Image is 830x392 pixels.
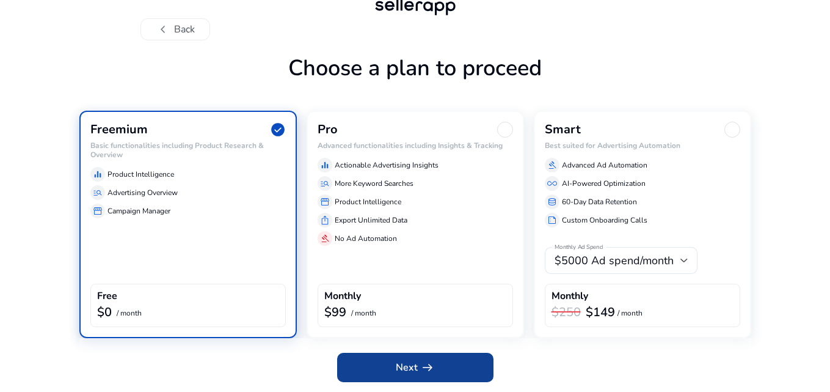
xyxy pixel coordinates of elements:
[318,141,513,150] h6: Advanced functionalities including Insights & Tracking
[396,360,435,375] span: Next
[335,215,407,226] p: Export Unlimited Data
[617,309,643,317] p: / month
[320,160,330,170] span: equalizer
[140,18,210,40] button: chevron_leftBack
[270,122,286,138] span: check_circle
[545,122,581,137] h3: Smart
[586,304,615,320] b: $149
[547,215,557,225] span: summarize
[351,309,376,317] p: / month
[545,141,740,150] h6: Best suited for Advertising Automation
[547,179,557,188] span: all_inclusive
[547,160,557,170] span: gavel
[335,196,401,207] p: Product Intelligence
[552,305,581,320] h3: $250
[555,243,603,252] mat-label: Monthly Ad Spend
[97,290,117,302] h4: Free
[324,304,346,320] b: $99
[93,169,103,179] span: equalizer
[324,290,361,302] h4: Monthly
[320,234,330,243] span: gavel
[107,169,174,180] p: Product Intelligence
[93,206,103,216] span: storefront
[90,141,286,159] h6: Basic functionalities including Product Research & Overview
[79,55,751,111] h1: Choose a plan to proceed
[93,188,103,198] span: manage_search
[107,187,178,198] p: Advertising Overview
[320,179,330,188] span: manage_search
[107,205,170,216] p: Campaign Manager
[562,178,646,189] p: AI-Powered Optimization
[156,22,170,37] span: chevron_left
[562,215,647,226] p: Custom Onboarding Calls
[320,215,330,225] span: ios_share
[547,197,557,207] span: database
[562,160,647,171] p: Advanced Ad Automation
[318,122,338,137] h3: Pro
[420,360,435,375] span: arrow_right_alt
[335,233,397,244] p: No Ad Automation
[90,122,148,137] h3: Freemium
[555,253,674,268] span: $5000 Ad spend/month
[552,290,588,302] h4: Monthly
[117,309,142,317] p: / month
[320,197,330,207] span: storefront
[335,160,439,171] p: Actionable Advertising Insights
[97,304,112,320] b: $0
[335,178,413,189] p: More Keyword Searches
[562,196,637,207] p: 60-Day Data Retention
[337,353,493,382] button: Nextarrow_right_alt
